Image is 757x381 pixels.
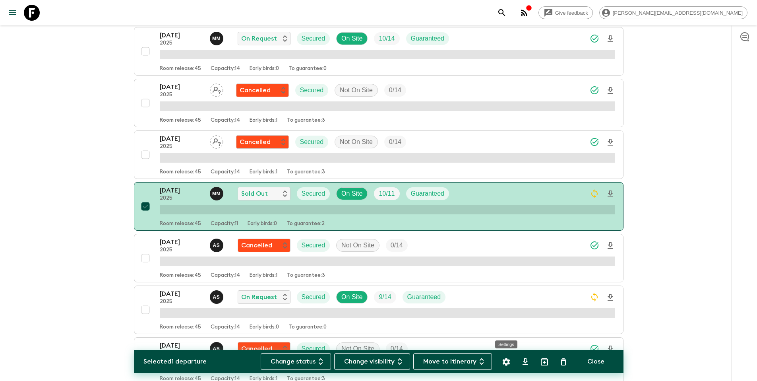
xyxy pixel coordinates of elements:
[295,136,329,148] div: Secured
[297,32,330,45] div: Secured
[606,86,615,95] svg: Download Onboarding
[210,239,225,252] button: AS
[210,189,225,196] span: Mariana Martins
[498,354,514,370] button: Settings
[517,354,533,370] button: Download CSV
[160,289,203,299] p: [DATE]
[160,31,203,40] p: [DATE]
[160,144,203,150] p: 2025
[160,66,201,72] p: Room release: 45
[590,137,599,147] svg: Synced Successfully
[590,241,599,250] svg: Synced Successfully
[590,292,599,302] svg: Sync Required - Changes detected
[336,291,368,303] div: On Site
[608,10,747,16] span: [PERSON_NAME][EMAIL_ADDRESS][DOMAIN_NAME]
[250,272,277,279] p: Early birds: 1
[210,241,225,247] span: Anne Sgrazzutti
[160,134,203,144] p: [DATE]
[210,187,225,200] button: MM
[210,290,225,304] button: AS
[379,189,395,198] p: 10 / 11
[556,354,571,370] button: Delete
[210,344,225,351] span: Anne Sgrazzutti
[606,138,615,147] svg: Download Onboarding
[160,324,201,330] p: Room release: 45
[495,340,517,348] div: Settings
[295,84,329,97] div: Secured
[250,66,279,72] p: Early birds: 0
[287,272,325,279] p: To guarantee: 3
[240,86,271,95] p: Cancelled
[241,34,277,43] p: On Request
[241,189,268,198] p: Sold Out
[212,190,221,197] p: M M
[386,239,408,252] div: Trip Fill
[210,342,225,356] button: AS
[160,40,203,47] p: 2025
[411,189,445,198] p: Guaranteed
[5,5,21,21] button: menu
[599,6,747,19] div: [PERSON_NAME][EMAIL_ADDRESS][DOMAIN_NAME]
[287,169,325,175] p: To guarantee: 3
[261,353,331,370] button: Change status
[341,292,362,302] p: On Site
[238,239,290,252] div: Flash Pack cancellation
[538,6,593,19] a: Give feedback
[160,117,201,124] p: Room release: 45
[211,117,240,124] p: Capacity: 14
[210,293,225,299] span: Anne Sgrazzutti
[210,138,223,144] span: Assign pack leader
[302,34,325,43] p: Secured
[336,32,368,45] div: On Site
[386,342,408,355] div: Trip Fill
[213,242,220,249] p: A S
[606,344,615,354] svg: Download Onboarding
[413,353,492,370] button: Move to Itinerary
[336,239,379,252] div: Not On Site
[389,86,401,95] p: 0 / 14
[341,34,362,43] p: On Site
[160,221,201,227] p: Room release: 45
[335,136,378,148] div: Not On Site
[340,137,373,147] p: Not On Site
[211,272,240,279] p: Capacity: 14
[302,189,325,198] p: Secured
[160,169,201,175] p: Room release: 45
[236,84,289,97] div: Flash Pack cancellation
[384,136,406,148] div: Trip Fill
[160,195,203,202] p: 2025
[374,32,399,45] div: Trip Fill
[134,130,623,179] button: [DATE]2025Assign pack leaderFlash Pack cancellationSecuredNot On SiteTrip FillRoom release:45Capa...
[134,27,623,76] button: [DATE]2025Mariana MartinsOn RequestSecuredOn SiteTrip FillGuaranteedRoom release:45Capacity:14Ear...
[288,324,327,330] p: To guarantee: 0
[134,182,623,231] button: [DATE]2025Mariana MartinsSold OutSecuredOn SiteTrip FillGuaranteedRoom release:45Capacity:11Early...
[379,34,395,43] p: 10 / 14
[211,324,240,330] p: Capacity: 14
[211,169,240,175] p: Capacity: 14
[302,292,325,302] p: Secured
[250,117,277,124] p: Early birds: 1
[297,239,330,252] div: Secured
[374,187,399,200] div: Trip Fill
[241,241,272,250] p: Cancelled
[300,137,324,147] p: Secured
[606,189,615,199] svg: Download Onboarding
[536,354,552,370] button: Archive (Completed, Cancelled or Unsynced Departures only)
[160,299,203,305] p: 2025
[297,342,330,355] div: Secured
[213,294,220,300] p: A S
[384,84,406,97] div: Trip Fill
[134,234,623,282] button: [DATE]2025Anne SgrazzuttiFlash Pack cancellationSecuredNot On SiteTrip FillRoom release:45Capacit...
[143,357,207,366] p: Selected 1 departure
[160,247,203,253] p: 2025
[160,341,203,350] p: [DATE]
[340,86,373,95] p: Not On Site
[241,344,272,354] p: Cancelled
[341,344,374,354] p: Not On Site
[341,189,362,198] p: On Site
[389,137,401,147] p: 0 / 14
[302,344,325,354] p: Secured
[248,221,277,227] p: Early birds: 0
[590,34,599,43] svg: Synced Successfully
[334,353,410,370] button: Change visibility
